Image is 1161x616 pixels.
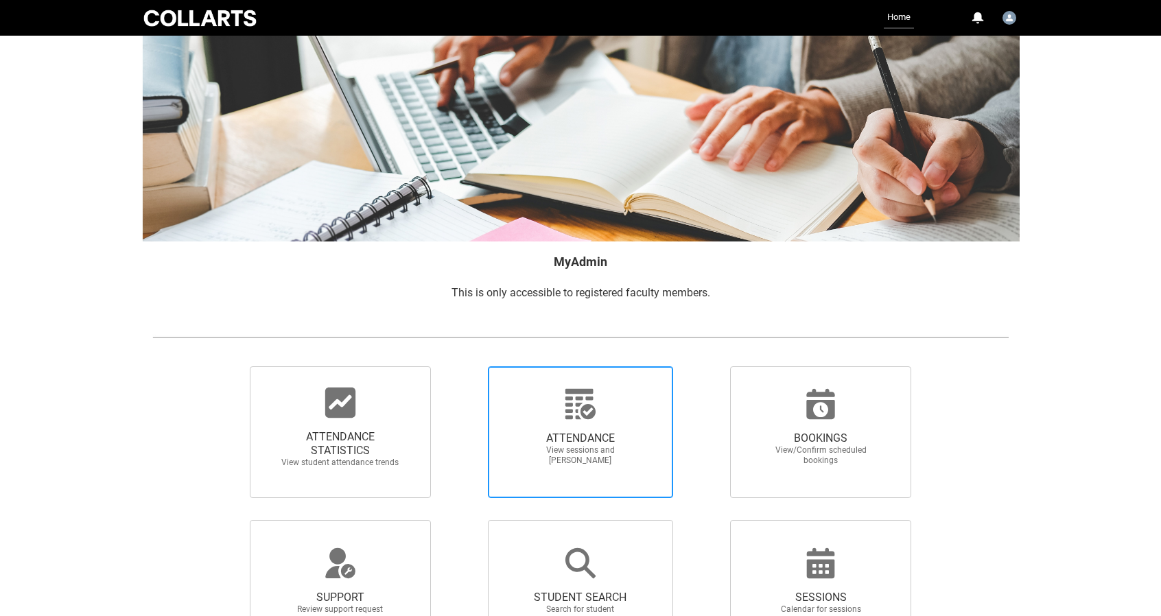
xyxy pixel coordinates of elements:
[1002,11,1016,25] img: Faculty.abenjamin
[760,431,881,445] span: BOOKINGS
[520,431,641,445] span: ATTENDANCE
[884,7,914,29] a: Home
[280,458,401,468] span: View student attendance trends
[520,591,641,604] span: STUDENT SEARCH
[152,330,1009,344] img: REDU_GREY_LINE
[280,591,401,604] span: SUPPORT
[451,286,710,299] span: This is only accessible to registered faculty members.
[999,5,1020,27] button: User Profile Faculty.abenjamin
[760,591,881,604] span: SESSIONS
[520,604,641,615] span: Search for student
[280,430,401,458] span: ATTENDANCE STATISTICS
[760,445,881,466] span: View/Confirm scheduled bookings
[520,445,641,466] span: View sessions and [PERSON_NAME]
[760,604,881,615] span: Calendar for sessions
[152,252,1009,271] h2: MyAdmin
[280,604,401,615] span: Review support request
